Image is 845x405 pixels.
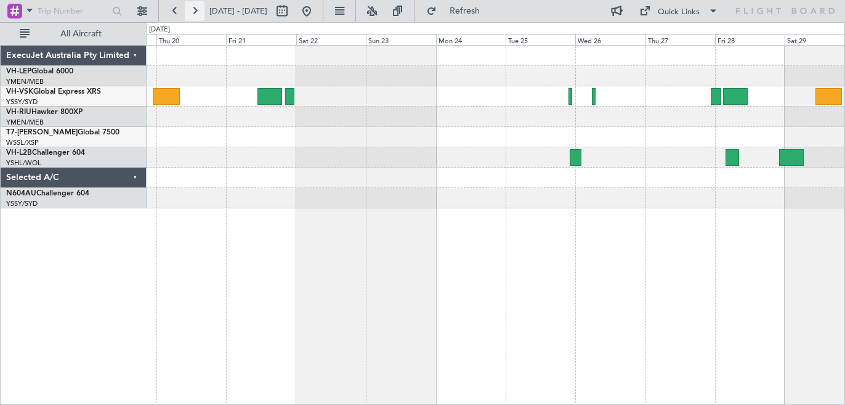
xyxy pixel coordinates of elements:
input: Trip Number [38,2,108,20]
span: VH-RIU [6,108,31,116]
a: VH-LEPGlobal 6000 [6,68,73,75]
span: N604AU [6,190,36,197]
span: Refresh [439,7,491,15]
span: T7-[PERSON_NAME] [6,129,78,136]
div: Fri 28 [715,34,785,45]
div: Tue 25 [506,34,575,45]
a: WSSL/XSP [6,138,39,147]
a: YMEN/MEB [6,118,44,127]
div: Thu 27 [645,34,715,45]
a: T7-[PERSON_NAME]Global 7500 [6,129,119,136]
a: VH-VSKGlobal Express XRS [6,88,101,96]
div: Sun 23 [366,34,435,45]
div: Sat 22 [296,34,366,45]
span: VH-VSK [6,88,33,96]
div: Thu 20 [156,34,226,45]
a: YMEN/MEB [6,77,44,86]
div: Fri 21 [226,34,296,45]
a: N604AUChallenger 604 [6,190,89,197]
a: YSSY/SYD [6,199,38,208]
span: All Aircraft [32,30,130,38]
a: VH-RIUHawker 800XP [6,108,83,116]
a: YSSY/SYD [6,97,38,107]
div: Mon 24 [436,34,506,45]
div: [DATE] [149,25,170,35]
a: VH-L2BChallenger 604 [6,149,85,157]
button: Quick Links [633,1,724,21]
span: VH-LEP [6,68,31,75]
button: Refresh [421,1,495,21]
span: VH-L2B [6,149,32,157]
a: YSHL/WOL [6,158,41,168]
div: Quick Links [658,6,700,18]
div: Wed 26 [575,34,645,45]
span: [DATE] - [DATE] [209,6,267,17]
button: All Aircraft [14,24,134,44]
